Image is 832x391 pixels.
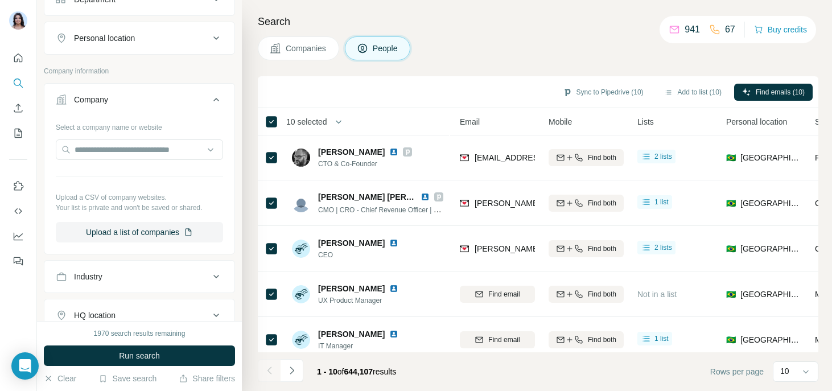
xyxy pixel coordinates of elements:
[292,331,310,349] img: Avatar
[44,86,234,118] button: Company
[726,334,736,345] span: 🇧🇷
[710,366,764,377] span: Rows per page
[119,350,160,361] span: Run search
[74,271,102,282] div: Industry
[56,203,223,213] p: Your list is private and won't be saved or shared.
[780,365,789,377] p: 10
[318,295,412,306] span: UX Product Manager
[740,152,801,163] span: [GEOGRAPHIC_DATA]
[98,373,156,384] button: Save search
[588,198,616,208] span: Find both
[389,147,398,157] img: LinkedIn logo
[726,152,736,163] span: 🇧🇷
[9,176,27,196] button: Use Surfe on LinkedIn
[74,32,135,44] div: Personal location
[281,359,303,382] button: Navigate to next page
[740,197,801,209] span: [GEOGRAPHIC_DATA]
[740,289,801,300] span: [GEOGRAPHIC_DATA]
[588,153,616,163] span: Find both
[44,345,235,366] button: Run search
[726,289,736,300] span: 🇧🇷
[637,116,654,127] span: Lists
[56,222,223,242] button: Upload a list of companies
[9,251,27,271] button: Feedback
[549,116,572,127] span: Mobile
[421,192,430,201] img: LinkedIn logo
[549,195,624,212] button: Find both
[179,373,235,384] button: Share filters
[654,151,672,162] span: 2 lists
[549,149,624,166] button: Find both
[56,192,223,203] p: Upload a CSV of company websites.
[258,14,818,30] h4: Search
[740,243,801,254] span: [GEOGRAPHIC_DATA]
[44,24,234,52] button: Personal location
[460,331,535,348] button: Find email
[74,94,108,105] div: Company
[460,243,469,254] img: provider findymail logo
[637,290,677,299] span: Not in a list
[389,238,398,248] img: LinkedIn logo
[389,330,398,339] img: LinkedIn logo
[549,331,624,348] button: Find both
[549,240,624,257] button: Find both
[685,23,700,36] p: 941
[726,197,736,209] span: 🇧🇷
[460,197,469,209] img: provider findymail logo
[318,205,658,214] span: CMO | CRO - Chief Revenue Officer | Marketing & Sales | Co-Founder | [GEOGRAPHIC_DATA], Latam & G...
[44,373,76,384] button: Clear
[9,73,27,93] button: Search
[754,22,807,38] button: Buy credits
[726,116,787,127] span: Personal location
[317,367,396,376] span: results
[460,116,480,127] span: Email
[9,48,27,68] button: Quick start
[475,244,741,253] span: [PERSON_NAME][EMAIL_ADDRESS][PERSON_NAME][DOMAIN_NAME]
[656,84,730,101] button: Add to list (10)
[318,159,412,169] span: CTO & Co-Founder
[389,284,398,293] img: LinkedIn logo
[549,286,624,303] button: Find both
[588,335,616,345] span: Find both
[318,192,454,201] span: [PERSON_NAME] [PERSON_NAME]
[11,352,39,380] div: Open Intercom Messenger
[460,286,535,303] button: Find email
[654,242,672,253] span: 2 lists
[9,201,27,221] button: Use Surfe API
[44,302,234,329] button: HQ location
[292,194,310,212] img: Avatar
[318,146,385,158] span: [PERSON_NAME]
[756,87,805,97] span: Find emails (10)
[734,84,813,101] button: Find emails (10)
[488,335,520,345] span: Find email
[56,118,223,133] div: Select a company name or website
[654,334,669,344] span: 1 list
[318,328,385,340] span: [PERSON_NAME]
[373,43,399,54] span: People
[286,43,327,54] span: Companies
[318,250,412,260] span: CEO
[318,341,412,351] span: IT Manager
[740,334,801,345] span: [GEOGRAPHIC_DATA]
[555,84,652,101] button: Sync to Pipedrive (10)
[9,11,27,30] img: Avatar
[292,285,310,303] img: Avatar
[292,149,310,167] img: Avatar
[317,367,337,376] span: 1 - 10
[74,310,116,321] div: HQ location
[286,116,327,127] span: 10 selected
[9,123,27,143] button: My lists
[460,152,469,163] img: provider findymail logo
[9,98,27,118] button: Enrich CSV
[44,263,234,290] button: Industry
[292,240,310,258] img: Avatar
[337,367,344,376] span: of
[654,197,669,207] span: 1 list
[44,66,235,76] p: Company information
[726,243,736,254] span: 🇧🇷
[318,237,385,249] span: [PERSON_NAME]
[344,367,373,376] span: 644,107
[318,283,385,294] span: [PERSON_NAME]
[9,226,27,246] button: Dashboard
[475,199,741,208] span: [PERSON_NAME][EMAIL_ADDRESS][PERSON_NAME][DOMAIN_NAME]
